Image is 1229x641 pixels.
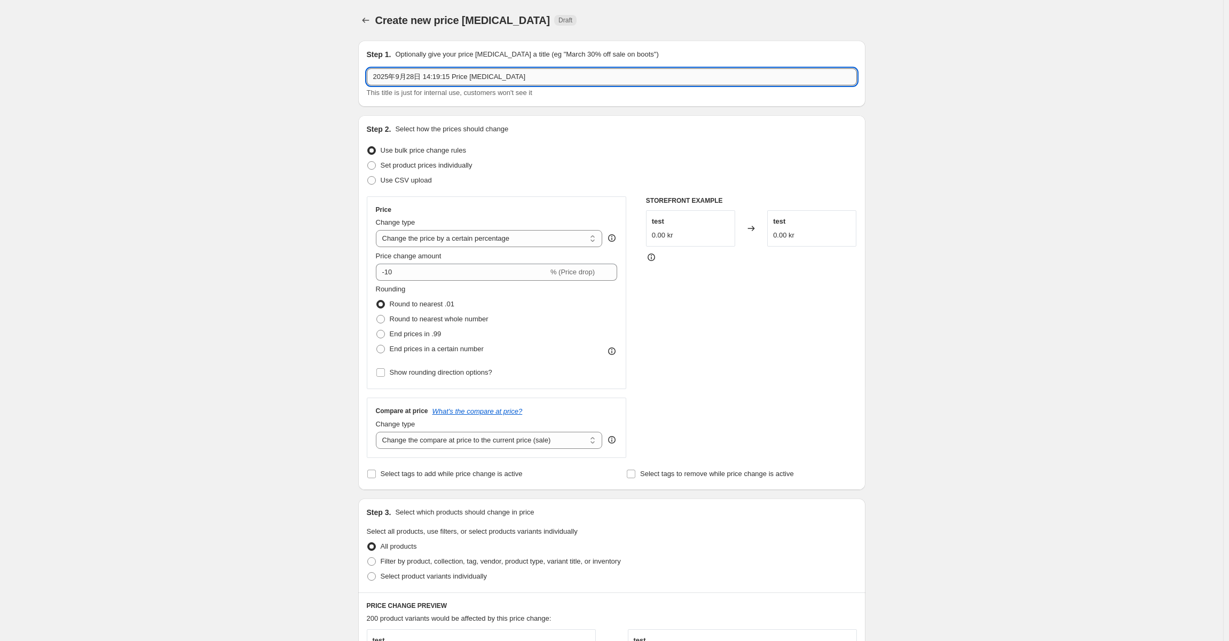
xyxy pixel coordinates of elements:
div: help [606,233,617,243]
div: 0.00 kr [652,230,673,241]
button: Price change jobs [358,13,373,28]
span: Change type [376,218,415,226]
span: Set product prices individually [381,161,472,169]
h6: STOREFRONT EXAMPLE [646,196,857,205]
p: Optionally give your price [MEDICAL_DATA] a title (eg "March 30% off sale on boots") [395,49,658,60]
span: test [652,217,664,225]
span: Draft [558,16,572,25]
span: Create new price [MEDICAL_DATA] [375,14,550,26]
span: Select tags to add while price change is active [381,470,523,478]
span: This title is just for internal use, customers won't see it [367,89,532,97]
span: Show rounding direction options? [390,368,492,376]
div: 0.00 kr [773,230,794,241]
span: Filter by product, collection, tag, vendor, product type, variant title, or inventory [381,557,621,565]
span: Select tags to remove while price change is active [640,470,794,478]
span: Rounding [376,285,406,293]
span: Round to nearest whole number [390,315,489,323]
span: Round to nearest .01 [390,300,454,308]
span: Use bulk price change rules [381,146,466,154]
span: Select all products, use filters, or select products variants individually [367,527,578,535]
h3: Compare at price [376,407,428,415]
p: Select how the prices should change [395,124,508,134]
h6: PRICE CHANGE PREVIEW [367,602,857,610]
span: Use CSV upload [381,176,432,184]
div: help [606,434,617,445]
span: Change type [376,420,415,428]
h2: Step 1. [367,49,391,60]
p: Select which products should change in price [395,507,534,518]
h2: Step 3. [367,507,391,518]
span: test [773,217,785,225]
span: All products [381,542,417,550]
span: 200 product variants would be affected by this price change: [367,614,552,622]
span: End prices in a certain number [390,345,484,353]
button: What's the compare at price? [432,407,523,415]
input: 30% off holiday sale [367,68,857,85]
span: Price change amount [376,252,442,260]
span: Select product variants individually [381,572,487,580]
span: % (Price drop) [550,268,595,276]
input: -15 [376,264,548,281]
span: End prices in .99 [390,330,442,338]
h3: Price [376,205,391,214]
h2: Step 2. [367,124,391,134]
